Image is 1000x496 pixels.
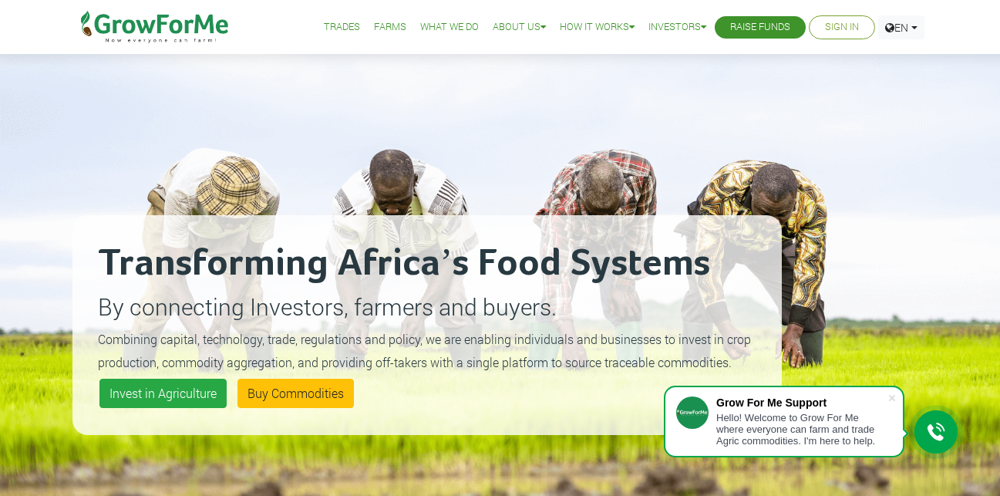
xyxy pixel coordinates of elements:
[825,19,859,35] a: Sign In
[716,396,887,409] div: Grow For Me Support
[560,19,635,35] a: How it Works
[420,19,479,35] a: What We Do
[374,19,406,35] a: Farms
[98,241,756,287] h2: Transforming Africa’s Food Systems
[493,19,546,35] a: About Us
[98,289,756,324] p: By connecting Investors, farmers and buyers.
[237,379,354,408] a: Buy Commodities
[324,19,360,35] a: Trades
[716,412,887,447] div: Hello! Welcome to Grow For Me where everyone can farm and trade Agric commodities. I'm here to help.
[648,19,706,35] a: Investors
[878,15,924,39] a: EN
[99,379,227,408] a: Invest in Agriculture
[98,331,751,370] small: Combining capital, technology, trade, regulations and policy, we are enabling individuals and bus...
[730,19,790,35] a: Raise Funds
